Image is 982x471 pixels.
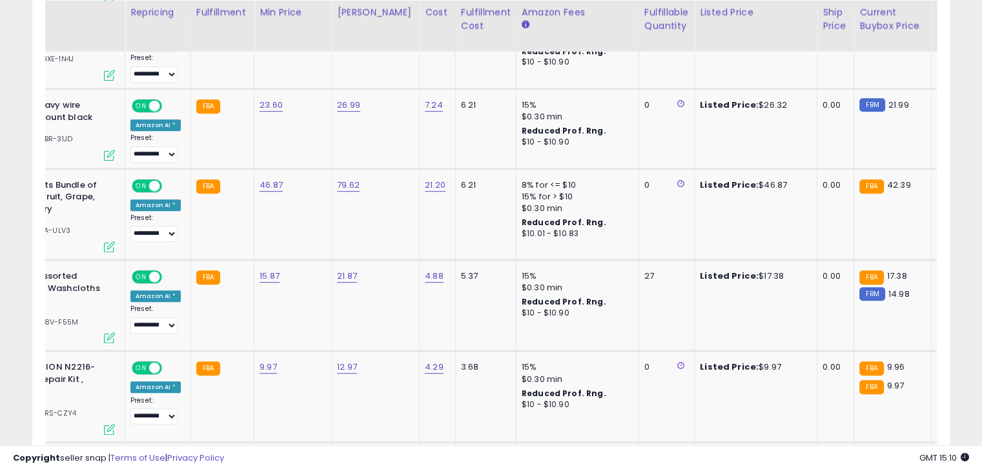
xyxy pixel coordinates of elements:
div: Ship Price [823,6,848,33]
div: 6.21 [461,179,506,191]
div: $0.30 min [522,374,629,385]
a: 26.99 [337,99,360,112]
div: Cost [425,6,450,19]
small: FBA [859,380,883,394]
div: Preset: [130,396,181,425]
b: Listed Price: [700,99,759,111]
a: 23.60 [260,99,283,112]
small: FBA [859,179,883,194]
div: $10 - $10.90 [522,137,629,148]
div: 15% [522,99,629,111]
div: Listed Price [700,6,812,19]
span: 9.97 [887,379,905,392]
span: ON [133,363,149,374]
span: 14.98 [888,288,910,300]
div: Fulfillment [196,6,249,19]
small: FBA [196,179,220,194]
div: $10 - $10.90 [522,57,629,68]
span: OFF [160,180,181,191]
div: Min Price [260,6,326,19]
div: Preset: [130,214,181,243]
small: FBA [196,270,220,285]
div: $46.87 [700,179,807,191]
strong: Copyright [13,452,60,464]
span: OFF [160,272,181,283]
div: $17.38 [700,270,807,282]
div: $10 - $10.90 [522,399,629,410]
a: 7.24 [425,99,443,112]
div: 0 [644,179,684,191]
span: 21.99 [888,99,909,111]
a: 21.20 [425,179,445,192]
small: FBA [859,361,883,376]
div: $0.30 min [522,282,629,294]
div: 8% for <= $10 [522,179,629,191]
b: Listed Price: [700,270,759,282]
span: OFF [160,363,181,374]
div: Amazon AI * [130,199,181,211]
a: 4.88 [425,270,444,283]
div: 5.37 [461,270,506,282]
small: Amazon Fees. [522,19,529,31]
div: $0.30 min [522,111,629,123]
small: FBA [196,99,220,114]
div: Amazon Fees [522,6,633,19]
div: Fulfillable Quantity [644,6,689,33]
div: $0.30 min [522,203,629,214]
div: $26.32 [700,99,807,111]
div: 27 [644,270,684,282]
div: 15% for > $10 [522,191,629,203]
div: Fulfillment Cost [461,6,511,33]
div: 0.00 [823,99,844,111]
span: 9.96 [887,361,905,373]
a: Privacy Policy [167,452,224,464]
div: 0.00 [823,361,844,373]
div: seller snap | | [13,452,224,465]
div: [PERSON_NAME] [337,6,414,19]
div: Preset: [130,134,181,163]
a: 46.87 [260,179,283,192]
div: $9.97 [700,361,807,373]
span: 17.38 [887,270,907,282]
div: 0.00 [823,179,844,191]
div: Current Buybox Price [859,6,926,33]
span: 2025-10-11 15:10 GMT [919,452,969,464]
a: Terms of Use [110,452,165,464]
a: 79.62 [337,179,360,192]
div: $10 - $10.90 [522,308,629,319]
small: FBA [196,361,220,376]
small: FBM [859,287,885,301]
b: Reduced Prof. Rng. [522,217,606,228]
div: 15% [522,361,629,373]
div: 15% [522,270,629,282]
div: Amazon AI * [130,119,181,131]
div: 6.21 [461,99,506,111]
a: 15.87 [260,270,280,283]
div: 0 [644,361,684,373]
div: $10.01 - $10.83 [522,228,629,239]
div: Amazon AI * [130,290,181,302]
span: ON [133,101,149,112]
small: FBA [859,270,883,285]
span: ON [133,180,149,191]
div: 0.00 [823,270,844,282]
a: 4.29 [425,361,444,374]
small: FBM [859,98,885,112]
b: Reduced Prof. Rng. [522,388,606,399]
a: 21.87 [337,270,357,283]
span: ON [133,272,149,283]
b: Reduced Prof. Rng. [522,296,606,307]
b: Listed Price: [700,361,759,373]
a: 9.97 [260,361,277,374]
span: 42.39 [887,179,911,191]
a: 12.97 [337,361,357,374]
div: 3.68 [461,361,506,373]
span: OFF [160,101,181,112]
div: Repricing [130,6,185,19]
div: Preset: [130,54,181,83]
b: Reduced Prof. Rng. [522,125,606,136]
b: Listed Price: [700,179,759,191]
div: 0 [644,99,684,111]
div: Preset: [130,305,181,334]
div: Amazon AI * [130,381,181,393]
